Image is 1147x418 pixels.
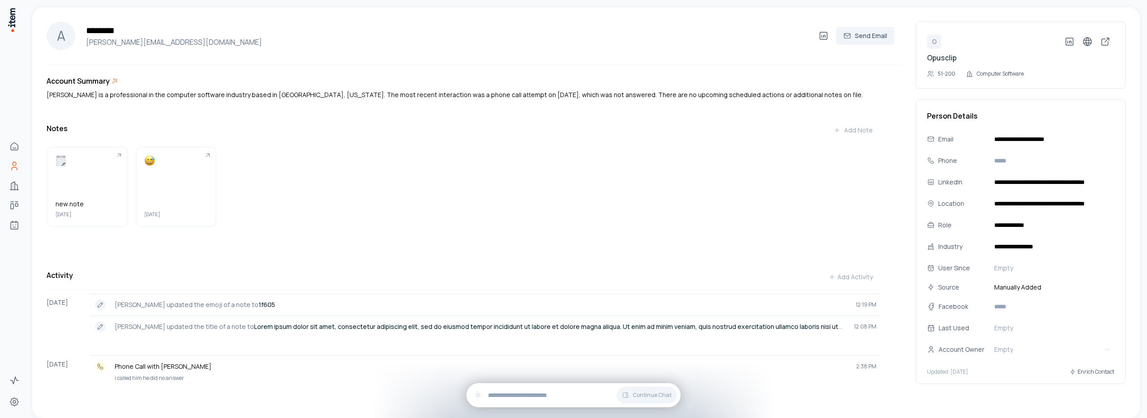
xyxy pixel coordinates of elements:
[938,282,987,292] div: Source
[7,7,16,33] img: Item Brain Logo
[938,220,987,230] div: Role
[47,270,73,281] h3: Activity
[115,322,847,331] p: [PERSON_NAME] updated the title of a note to
[994,264,1013,273] span: Empty
[115,300,849,309] p: [PERSON_NAME] updated the emoji of a note to
[5,157,23,175] a: People
[833,126,873,135] div: Add Note
[939,323,996,333] div: Last Used
[994,324,1013,333] span: Empty
[144,155,155,166] img: sweat smile
[56,210,119,218] span: [DATE]
[47,76,110,86] h3: Account Summary
[144,210,208,218] span: [DATE]
[927,368,968,375] p: Updated: [DATE]
[5,196,23,214] a: Deals
[991,261,1114,275] button: Empty
[5,371,23,389] a: Activity
[856,363,876,370] span: 2:38 PM
[977,70,1024,77] p: Computer Software
[938,263,987,273] div: User Since
[927,53,957,63] a: Opusclip
[938,156,987,166] div: Phone
[47,355,90,386] div: [DATE]
[466,383,681,407] div: Continue Chat
[938,177,987,187] div: LinkedIn
[938,242,987,252] div: Industry
[939,345,996,354] div: Account Owner
[633,392,672,399] span: Continue Chat
[5,216,23,234] a: Agents
[259,300,275,309] strong: 1f605
[927,111,1114,121] h3: Person Details
[927,34,941,49] div: O
[47,90,880,100] div: [PERSON_NAME] is a professional in the computer software industry based in [GEOGRAPHIC_DATA], [US...
[856,301,876,308] span: 12:19 PM
[938,199,987,209] div: Location
[5,177,23,195] a: Companies
[836,27,894,45] button: Send Email
[5,137,23,155] a: Home
[47,294,90,337] div: [DATE]
[47,123,68,134] h3: Notes
[991,282,1114,292] span: Manually Added
[854,323,876,330] span: 12:08 PM
[115,322,842,340] strong: Lorem ipsum dolor sit amet, consectetur adipiscing elit, sed do eiusmod tempor incididunt ut labo...
[939,302,996,311] div: Facebook
[826,121,880,139] button: Add Note
[47,21,75,50] div: A
[56,155,66,166] img: spiral notepad
[617,387,677,404] button: Continue Chat
[56,200,119,209] h5: new note
[5,393,23,411] a: Settings
[821,268,880,286] button: Add Activity
[115,362,849,371] p: Phone Call with [PERSON_NAME]
[115,374,876,383] p: i called him he did no answer
[991,321,1114,335] button: Empty
[1069,364,1114,380] button: Enrich Contact
[938,70,955,77] p: 51-200
[938,134,987,144] div: Email
[82,37,815,47] h4: [PERSON_NAME][EMAIL_ADDRESS][DOMAIN_NAME]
